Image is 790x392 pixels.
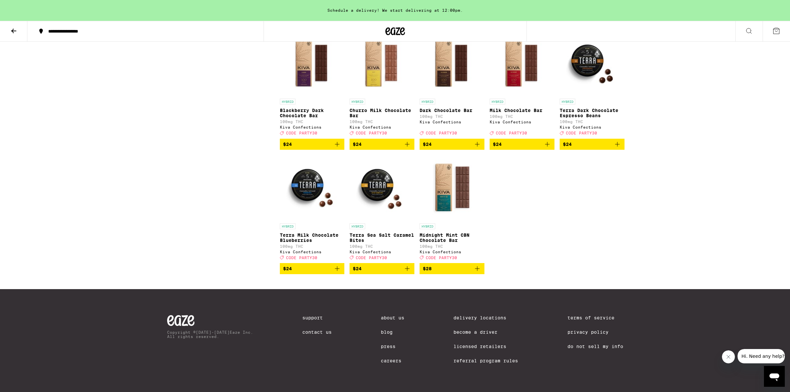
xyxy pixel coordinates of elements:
[420,30,484,138] a: Open page for Dark Chocolate Bar from Kiva Confections
[560,30,625,95] img: Kiva Confections - Terra Dark Chocolate Espresso Beans
[381,329,404,335] a: Blog
[350,232,414,243] p: Terra Sea Salt Caramel Bites
[286,131,317,135] span: CODE PARTY30
[420,108,484,113] p: Dark Chocolate Bar
[280,155,345,220] img: Kiva Confections - Terra Milk Chocolate Blueberries
[420,250,484,254] div: Kiva Confections
[350,139,414,150] button: Add to bag
[490,30,554,95] img: Kiva Confections - Milk Chocolate Bar
[420,155,484,263] a: Open page for Midnight Mint CBN Chocolate Bar from Kiva Confections
[738,349,785,363] iframe: Message from company
[563,142,572,147] span: $24
[280,250,345,254] div: Kiva Confections
[560,119,625,124] p: 100mg THC
[490,30,554,138] a: Open page for Milk Chocolate Bar from Kiva Confections
[423,142,432,147] span: $24
[420,263,484,274] button: Add to bag
[280,223,295,229] p: HYBRID
[560,108,625,118] p: Terra Dark Chocolate Espresso Beans
[490,114,554,119] p: 100mg THC
[423,266,432,271] span: $28
[493,142,502,147] span: $24
[453,315,518,320] a: Delivery Locations
[280,263,345,274] button: Add to bag
[350,30,414,138] a: Open page for Churro Milk Chocolate Bar from Kiva Confections
[353,266,362,271] span: $24
[280,139,345,150] button: Add to bag
[350,30,414,95] img: Kiva Confections - Churro Milk Chocolate Bar
[302,329,332,335] a: Contact Us
[560,99,575,105] p: HYBRID
[567,344,623,349] a: Do Not Sell My Info
[350,119,414,124] p: 100mg THC
[350,125,414,129] div: Kiva Confections
[490,120,554,124] div: Kiva Confections
[280,125,345,129] div: Kiva Confections
[420,244,484,248] p: 100mg THC
[356,256,387,260] span: CODE PARTY30
[560,139,625,150] button: Add to bag
[302,315,332,320] a: Support
[167,330,253,339] p: Copyright © [DATE]-[DATE] Eaze Inc. All rights reserved.
[566,131,597,135] span: CODE PARTY30
[350,244,414,248] p: 100mg THC
[722,350,735,363] iframe: Close message
[280,108,345,118] p: Blackberry Dark Chocolate Bar
[350,223,365,229] p: HYBRID
[764,366,785,387] iframe: Button to launch messaging window
[356,131,387,135] span: CODE PARTY30
[420,223,435,229] p: HYBRID
[420,155,484,220] img: Kiva Confections - Midnight Mint CBN Chocolate Bar
[283,142,292,147] span: $24
[490,108,554,113] p: Milk Chocolate Bar
[420,120,484,124] div: Kiva Confections
[453,358,518,363] a: Referral Program Rules
[353,142,362,147] span: $24
[496,131,527,135] span: CODE PARTY30
[490,139,554,150] button: Add to bag
[350,250,414,254] div: Kiva Confections
[350,263,414,274] button: Add to bag
[420,232,484,243] p: Midnight Mint CBN Chocolate Bar
[280,232,345,243] p: Terra Milk Chocolate Blueberries
[280,119,345,124] p: 100mg THC
[560,125,625,129] div: Kiva Confections
[490,99,505,105] p: HYBRID
[280,30,345,95] img: Kiva Confections - Blackberry Dark Chocolate Bar
[280,244,345,248] p: 100mg THC
[420,139,484,150] button: Add to bag
[453,329,518,335] a: Become a Driver
[381,358,404,363] a: Careers
[420,30,484,95] img: Kiva Confections - Dark Chocolate Bar
[560,30,625,138] a: Open page for Terra Dark Chocolate Espresso Beans from Kiva Confections
[280,99,295,105] p: HYBRID
[280,155,345,263] a: Open page for Terra Milk Chocolate Blueberries from Kiva Confections
[350,155,414,220] img: Kiva Confections - Terra Sea Salt Caramel Bites
[350,155,414,263] a: Open page for Terra Sea Salt Caramel Bites from Kiva Confections
[283,266,292,271] span: $24
[280,30,345,138] a: Open page for Blackberry Dark Chocolate Bar from Kiva Confections
[453,344,518,349] a: Licensed Retailers
[426,131,457,135] span: CODE PARTY30
[381,344,404,349] a: Press
[567,315,623,320] a: Terms of Service
[381,315,404,320] a: About Us
[420,114,484,119] p: 100mg THC
[426,256,457,260] span: CODE PARTY30
[286,256,317,260] span: CODE PARTY30
[350,99,365,105] p: HYBRID
[567,329,623,335] a: Privacy Policy
[420,99,435,105] p: HYBRID
[350,108,414,118] p: Churro Milk Chocolate Bar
